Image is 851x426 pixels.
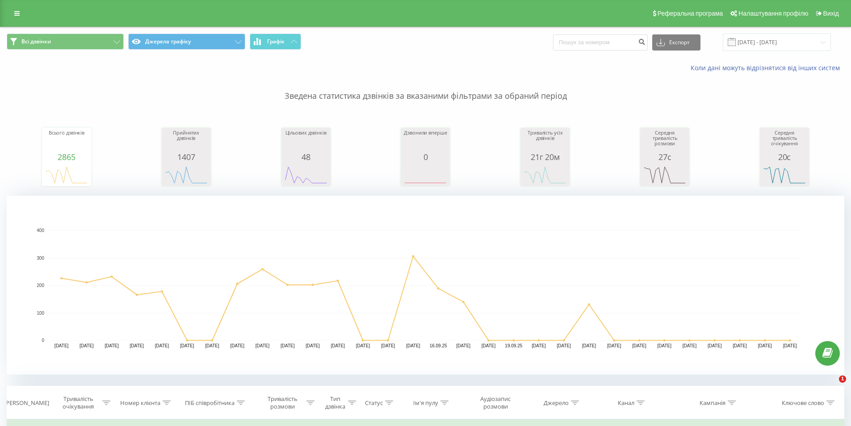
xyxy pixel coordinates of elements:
div: Канал [618,399,634,407]
button: Експорт [652,34,700,51]
text: [DATE] [155,343,169,348]
text: [DATE] [180,343,194,348]
svg: A chart. [7,196,844,375]
div: 27с [642,152,687,161]
text: [DATE] [406,343,420,348]
text: [DATE] [54,343,69,348]
div: Номер клієнта [120,399,160,407]
svg: A chart. [284,161,328,188]
span: Всі дзвінки [21,38,51,45]
text: [DATE] [205,343,219,348]
div: Тип дзвінка [325,395,346,410]
text: [DATE] [457,343,471,348]
span: Налаштування профілю [738,10,808,17]
text: 19.09.25 [505,343,522,348]
div: Всього дзвінків [44,130,89,152]
div: Ім'я пулу [413,399,438,407]
div: Джерело [544,399,569,407]
text: [DATE] [256,343,270,348]
div: 20с [762,152,807,161]
svg: A chart. [523,161,567,188]
text: [DATE] [758,343,772,348]
div: Тривалість усіх дзвінків [523,130,567,152]
svg: A chart. [762,161,807,188]
text: [DATE] [557,343,571,348]
text: [DATE] [607,343,621,348]
div: ПІБ співробітника [185,399,235,407]
a: Коли дані можуть відрізнятися вiд інших систем [691,63,844,72]
svg: A chart. [164,161,209,188]
div: Ключове слово [782,399,824,407]
text: [DATE] [356,343,370,348]
text: [DATE] [532,343,546,348]
div: 21г 20м [523,152,567,161]
div: Прийнятих дзвінків [164,130,209,152]
div: Статус [365,399,383,407]
text: 16.09.25 [430,343,447,348]
button: Графік [250,34,301,50]
text: [DATE] [381,343,395,348]
text: [DATE] [331,343,345,348]
div: [PERSON_NAME] [4,399,49,407]
svg: A chart. [403,161,448,188]
div: Цільових дзвінків [284,130,328,152]
text: 400 [37,228,44,233]
text: 200 [37,283,44,288]
text: [DATE] [80,343,94,348]
input: Пошук за номером [553,34,648,51]
text: [DATE] [733,343,747,348]
text: [DATE] [657,343,671,348]
div: 1407 [164,152,209,161]
text: [DATE] [281,343,295,348]
text: [DATE] [130,343,144,348]
text: [DATE] [683,343,697,348]
button: Джерела трафіку [128,34,245,50]
span: Реферальна програма [658,10,723,17]
span: 1 [839,375,846,383]
div: Тривалість розмови [260,395,305,410]
svg: A chart. [642,161,687,188]
svg: A chart. [44,161,89,188]
text: [DATE] [482,343,496,348]
text: [DATE] [708,343,722,348]
div: Аудіозапис розмови [470,395,521,410]
text: [DATE] [632,343,646,348]
button: Всі дзвінки [7,34,124,50]
span: Графік [267,38,285,45]
span: Вихід [823,10,839,17]
text: 100 [37,311,44,316]
div: 48 [284,152,328,161]
text: [DATE] [582,343,596,348]
div: Дзвонили вперше [403,130,448,152]
text: 0 [42,338,44,343]
div: Тривалість очікування [56,395,101,410]
text: [DATE] [783,343,797,348]
div: Середня тривалість розмови [642,130,687,152]
div: 0 [403,152,448,161]
text: [DATE] [306,343,320,348]
iframe: Intercom live chat [821,375,842,397]
div: Кампанія [700,399,725,407]
div: 2865 [44,152,89,161]
div: Середня тривалість очікування [762,130,807,152]
text: [DATE] [105,343,119,348]
text: 300 [37,256,44,261]
p: Зведена статистика дзвінків за вказаними фільтрами за обраний період [7,72,844,102]
text: [DATE] [231,343,245,348]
